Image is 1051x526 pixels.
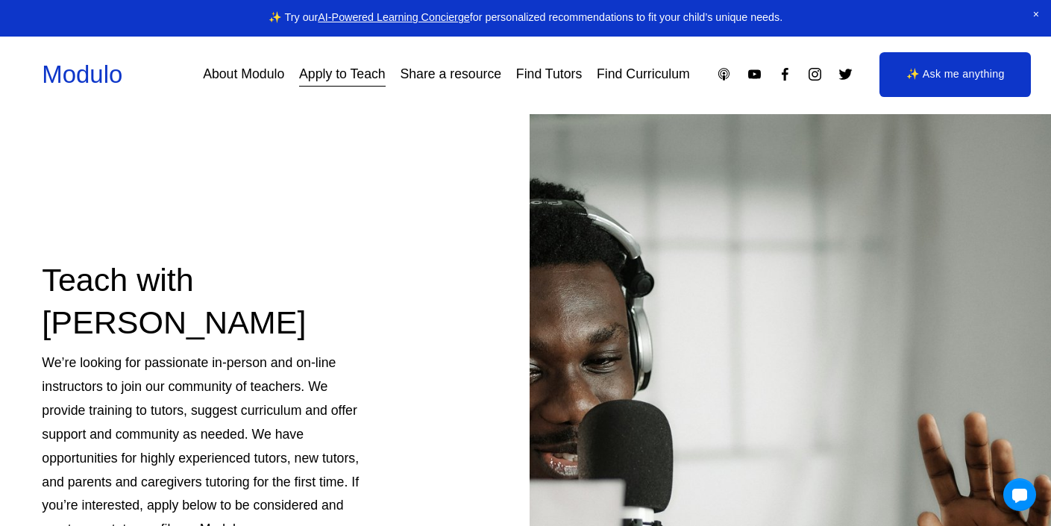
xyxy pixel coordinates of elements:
a: Apply to Teach [299,61,386,87]
a: Facebook [777,66,793,82]
h2: Teach with [PERSON_NAME] [42,259,359,343]
a: Twitter [838,66,853,82]
a: ✨ Ask me anything [879,52,1031,97]
a: Modulo [42,60,122,88]
a: YouTube [747,66,762,82]
a: AI-Powered Learning Concierge [318,11,469,23]
a: Share a resource [400,61,501,87]
a: About Modulo [203,61,284,87]
a: Find Curriculum [597,61,690,87]
a: Find Tutors [516,61,582,87]
a: Instagram [807,66,823,82]
a: Apple Podcasts [716,66,732,82]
